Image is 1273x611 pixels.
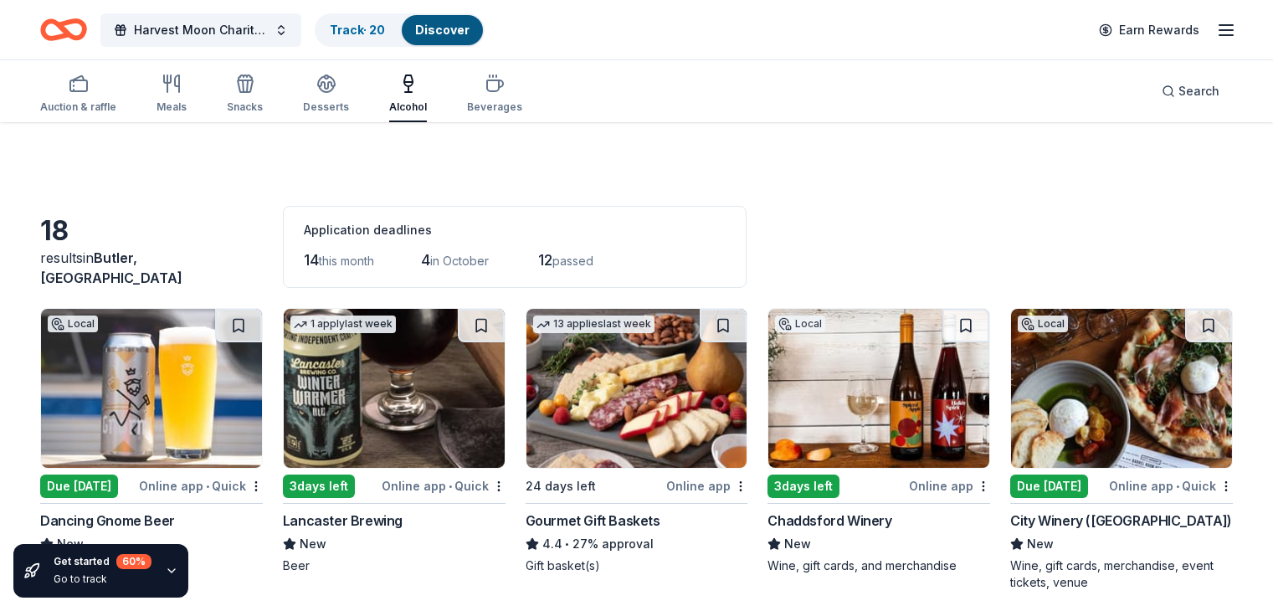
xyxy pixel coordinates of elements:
div: Due [DATE] [1010,475,1088,498]
span: • [449,480,452,493]
button: Auction & raffle [40,67,116,122]
button: Desserts [303,67,349,122]
a: Track· 20 [330,23,385,37]
img: Image for City Winery (Philadelphia) [1011,309,1232,468]
span: Search [1178,81,1219,101]
div: Local [775,316,825,332]
button: Snacks [227,67,263,122]
div: 1 apply last week [290,316,396,333]
div: results [40,248,263,288]
button: Alcohol [389,67,427,122]
div: Beverages [467,100,522,114]
span: • [1176,480,1179,493]
div: Online app [909,475,990,496]
a: Image for City Winery (Philadelphia)LocalDue [DATE]Online app•QuickCity Winery ([GEOGRAPHIC_DATA]... [1010,308,1233,591]
div: 3 days left [283,475,355,498]
button: Meals [157,67,187,122]
button: Track· 20Discover [315,13,485,47]
button: Harvest Moon Charity Dance [100,13,301,47]
span: in [40,249,182,286]
div: Snacks [227,100,263,114]
div: 13 applies last week [533,316,654,333]
button: Beverages [467,67,522,122]
div: Application deadlines [304,220,726,240]
a: Image for Lancaster Brewing1 applylast week3days leftOnline app•QuickLancaster BrewingNewBeer [283,308,506,574]
span: New [784,534,811,554]
div: Beer [283,557,506,574]
span: • [565,537,569,551]
div: Meals [157,100,187,114]
a: Discover [415,23,470,37]
div: Online app Quick [139,475,263,496]
div: Gift basket(s) [526,557,748,574]
div: Chaddsford Winery [767,511,891,531]
span: in October [430,254,489,268]
div: Online app [666,475,747,496]
a: Earn Rewards [1089,15,1209,45]
div: 60 % [116,554,151,569]
div: City Winery ([GEOGRAPHIC_DATA]) [1010,511,1232,531]
div: Auction & raffle [40,100,116,114]
div: Wine, gift cards, and merchandise [767,557,990,574]
a: Image for Dancing Gnome BeerLocalDue [DATE]Online app•QuickDancing Gnome BeerNewAlcoholic beverages [40,308,263,574]
div: Lancaster Brewing [283,511,403,531]
div: Go to track [54,572,151,586]
img: Image for Chaddsford Winery [768,309,989,468]
div: Online app Quick [1109,475,1233,496]
span: New [1027,534,1054,554]
img: Image for Lancaster Brewing [284,309,505,468]
div: 18 [40,214,263,248]
span: Harvest Moon Charity Dance [134,20,268,40]
a: Image for Chaddsford WineryLocal3days leftOnline appChaddsford WineryNewWine, gift cards, and mer... [767,308,990,574]
div: Desserts [303,100,349,114]
div: 24 days left [526,476,596,496]
div: 27% approval [526,534,748,554]
div: Due [DATE] [40,475,118,498]
img: Image for Gourmet Gift Baskets [526,309,747,468]
span: 4.4 [542,534,562,554]
span: 14 [304,251,319,269]
a: Home [40,10,87,49]
span: passed [552,254,593,268]
a: Image for Gourmet Gift Baskets13 applieslast week24 days leftOnline appGourmet Gift Baskets4.4•27... [526,308,748,574]
div: 3 days left [767,475,839,498]
div: Wine, gift cards, merchandise, event tickets, venue [1010,557,1233,591]
div: Get started [54,554,151,569]
div: Online app Quick [382,475,506,496]
div: Local [48,316,98,332]
img: Image for Dancing Gnome Beer [41,309,262,468]
span: 12 [538,251,552,269]
div: Alcohol [389,100,427,114]
button: Search [1148,74,1233,108]
span: 4 [421,251,430,269]
div: Dancing Gnome Beer [40,511,175,531]
span: New [300,534,326,554]
span: Butler, [GEOGRAPHIC_DATA] [40,249,182,286]
div: Local [1018,316,1068,332]
span: this month [319,254,374,268]
div: Gourmet Gift Baskets [526,511,660,531]
span: • [206,480,209,493]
